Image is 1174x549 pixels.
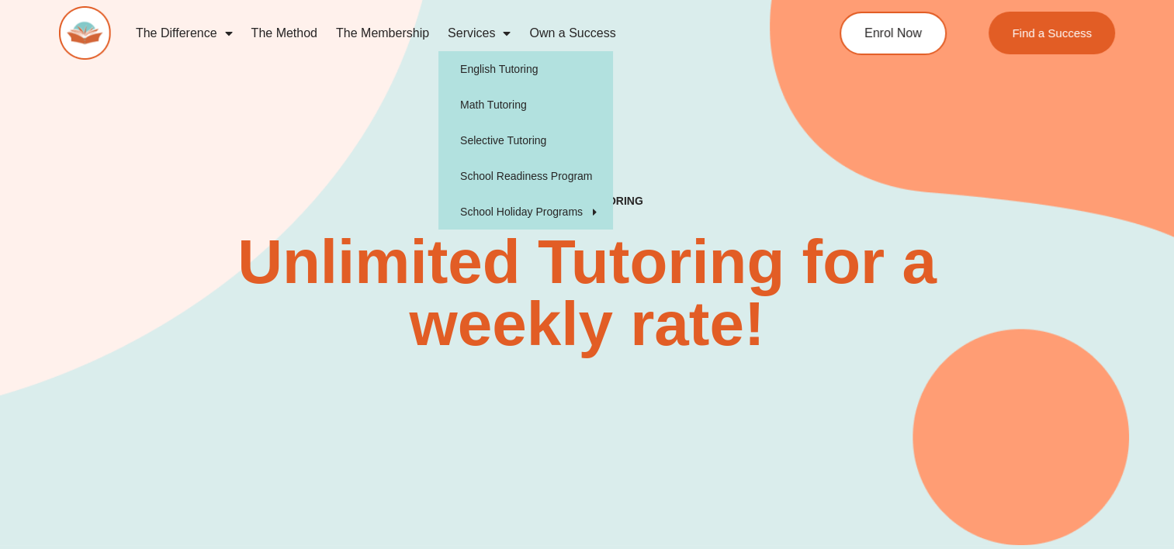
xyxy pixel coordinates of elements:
[438,51,613,87] a: English Tutoring
[916,375,1174,549] iframe: Chat Widget
[126,16,779,51] nav: Menu
[438,16,520,51] a: Services
[1013,27,1093,39] span: Find a Success
[438,51,613,230] ul: Services
[126,16,242,51] a: The Difference
[438,123,613,158] a: Selective Tutoring
[327,16,438,51] a: The Membership
[438,194,613,230] a: School Holiday Programs
[864,27,922,40] span: Enrol Now
[840,12,947,55] a: Enrol Now
[438,158,613,194] a: School Readiness Program
[431,195,743,208] h4: SUCCESS TUTORING​
[242,16,327,51] a: The Method
[520,16,625,51] a: Own a Success
[438,87,613,123] a: Math Tutoring
[127,231,1047,355] h2: Unlimited Tutoring for a weekly rate!
[989,12,1116,54] a: Find a Success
